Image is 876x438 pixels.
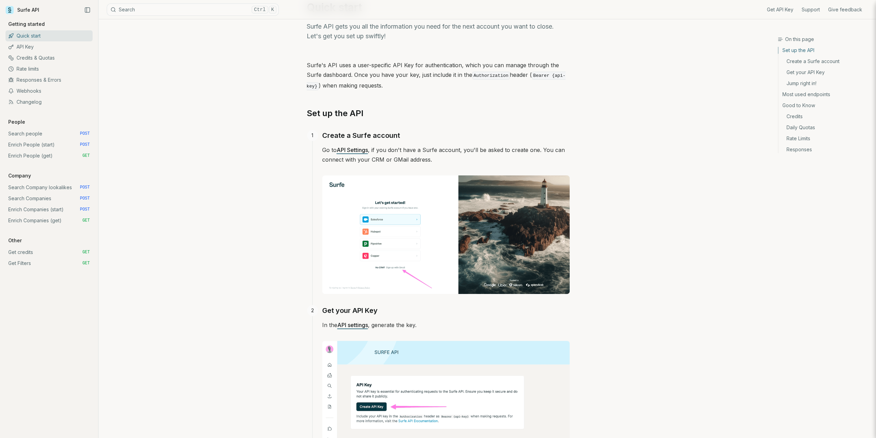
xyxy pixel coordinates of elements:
a: Most used endpoints [778,89,870,100]
a: Surfe API [6,5,39,15]
button: Collapse Sidebar [82,5,93,15]
a: Webhooks [6,85,93,96]
p: Company [6,172,34,179]
a: Create a Surfe account [322,130,400,141]
a: API settings [337,322,368,328]
a: Set up the API [307,108,363,119]
img: Image [322,175,570,294]
span: POST [80,185,90,190]
a: Enrich Companies (start) POST [6,204,93,215]
a: API Settings [337,146,368,153]
a: Credits [778,111,870,122]
a: Get your API Key [322,305,378,316]
code: Authorization [472,72,510,80]
a: Get API Key [767,6,793,13]
a: Responses & Errors [6,74,93,85]
a: Enrich People (get) GET [6,150,93,161]
p: Surfe API gets you all the information you need for the next account you want to close. Let's get... [307,22,570,41]
a: Daily Quotas [778,122,870,133]
p: Getting started [6,21,48,28]
span: POST [80,131,90,136]
a: Rate limits [6,63,93,74]
p: Go to , if you don't have a Surfe account, you'll be asked to create one. You can connect with yo... [322,145,570,164]
kbd: K [269,6,276,13]
a: Good to Know [778,100,870,111]
kbd: Ctrl [252,6,268,13]
a: Get your API Key [778,67,870,78]
a: Get Filters GET [6,258,93,269]
span: POST [80,142,90,147]
a: Enrich Companies (get) GET [6,215,93,226]
a: Support [802,6,820,13]
a: Enrich People (start) POST [6,139,93,150]
span: GET [82,153,90,159]
span: GET [82,261,90,266]
a: Get credits GET [6,247,93,258]
a: Responses [778,144,870,153]
a: Create a Surfe account [778,56,870,67]
a: Set up the API [778,47,870,56]
span: POST [80,207,90,212]
span: POST [80,196,90,201]
span: GET [82,249,90,255]
a: Changelog [6,96,93,108]
a: Search Companies POST [6,193,93,204]
a: Credits & Quotas [6,52,93,63]
a: Search Company lookalikes POST [6,182,93,193]
a: Rate Limits [778,133,870,144]
p: Surfe's API uses a user-specific API Key for authentication, which you can manage through the Sur... [307,60,570,91]
p: People [6,119,28,125]
a: Search people POST [6,128,93,139]
a: Give feedback [828,6,862,13]
a: Quick start [6,30,93,41]
a: Jump right in! [778,78,870,89]
span: GET [82,218,90,223]
h3: On this page [778,36,870,43]
a: API Key [6,41,93,52]
button: SearchCtrlK [107,3,279,16]
p: Other [6,237,24,244]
